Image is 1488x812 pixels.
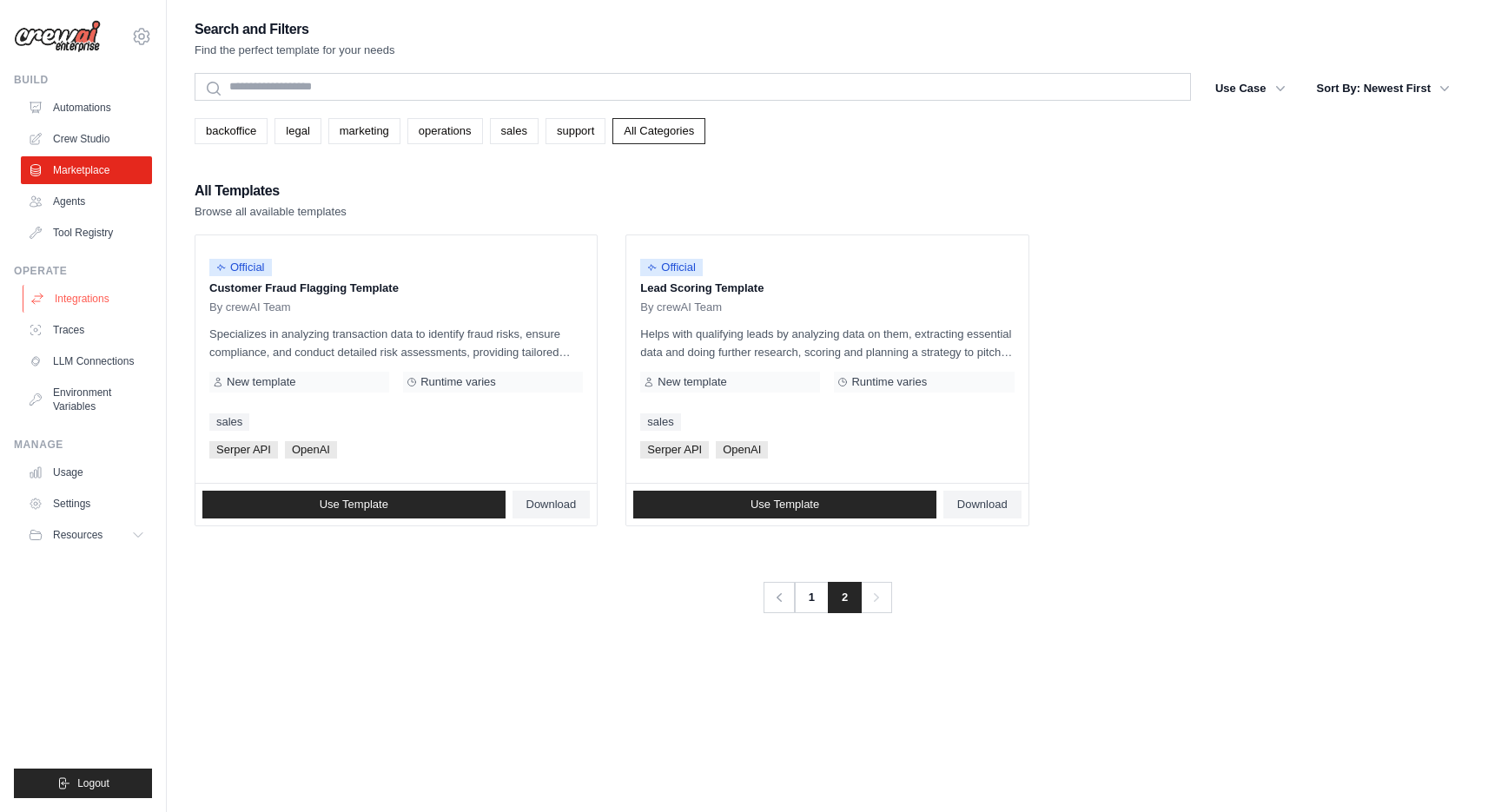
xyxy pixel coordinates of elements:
[14,73,152,87] div: Build
[957,498,1008,512] span: Download
[195,118,268,144] a: backoffice
[21,94,152,122] a: Automations
[21,219,152,247] a: Tool Registry
[640,325,1014,361] p: Helps with qualifying leads by analyzing data on them, extracting essential data and doing furthe...
[633,491,936,518] a: Use Template
[21,156,152,184] a: Marketplace
[851,375,927,389] span: Runtime varies
[640,259,703,276] span: Official
[23,285,154,313] a: Integrations
[195,17,395,42] h2: Search and Filters
[716,441,768,459] span: OpenAI
[21,379,152,420] a: Environment Variables
[53,528,103,542] span: Resources
[21,316,152,344] a: Traces
[21,490,152,518] a: Settings
[21,521,152,549] button: Resources
[202,491,506,518] a: Use Template
[209,300,291,314] span: By crewAI Team
[828,582,862,613] span: 2
[794,582,829,613] a: 1
[640,441,709,459] span: Serper API
[195,203,347,221] p: Browse all available templates
[77,776,109,790] span: Logout
[195,42,395,59] p: Find the perfect template for your needs
[209,441,278,459] span: Serper API
[658,375,726,389] span: New template
[420,375,496,389] span: Runtime varies
[14,769,152,798] button: Logout
[274,118,321,144] a: legal
[14,20,101,53] img: Logo
[546,118,605,144] a: support
[21,459,152,486] a: Usage
[21,125,152,153] a: Crew Studio
[407,118,483,144] a: operations
[21,347,152,375] a: LLM Connections
[640,413,680,431] a: sales
[1306,73,1460,104] button: Sort By: Newest First
[209,259,272,276] span: Official
[285,441,337,459] span: OpenAI
[513,491,591,518] a: Download
[1205,73,1296,104] button: Use Case
[320,498,388,512] span: Use Template
[195,179,347,203] h2: All Templates
[763,582,892,613] nav: Pagination
[209,413,249,431] a: sales
[14,264,152,278] div: Operate
[526,498,577,512] span: Download
[640,280,1014,297] p: Lead Scoring Template
[640,300,722,314] span: By crewAI Team
[943,491,1022,518] a: Download
[328,118,400,144] a: marketing
[751,498,819,512] span: Use Template
[612,118,705,144] a: All Categories
[21,188,152,215] a: Agents
[209,280,583,297] p: Customer Fraud Flagging Template
[14,438,152,452] div: Manage
[209,325,583,361] p: Specializes in analyzing transaction data to identify fraud risks, ensure compliance, and conduct...
[227,375,295,389] span: New template
[490,118,539,144] a: sales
